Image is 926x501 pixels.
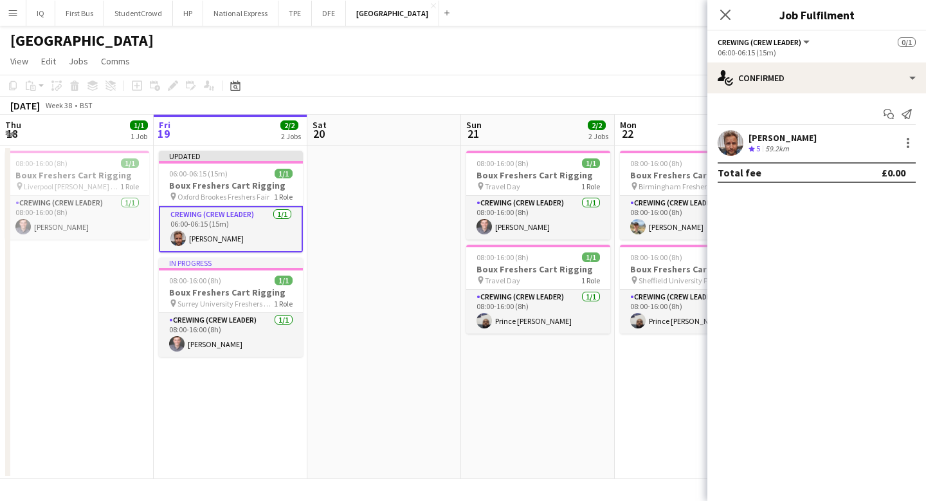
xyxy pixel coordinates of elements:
span: Week 38 [42,100,75,110]
div: [DATE] [10,99,40,112]
h3: Boux Freshers Cart Rigging [466,169,610,181]
span: 1/1 [275,276,293,285]
span: 2/2 [280,120,298,130]
span: 08:00-16:00 (8h) [15,158,68,168]
span: Oxford Brookes Freshers Fair [177,192,269,202]
button: HP [173,1,203,26]
app-card-role: Crewing (Crew Leader)1/108:00-16:00 (8h)Prince [PERSON_NAME] [620,290,764,334]
span: Comms [101,55,130,67]
h3: Job Fulfilment [707,6,926,23]
h3: Boux Freshers Cart Rigging [159,287,303,298]
div: £0.00 [882,166,905,179]
div: 2 Jobs [281,131,301,141]
span: 1 Role [581,182,600,191]
app-job-card: Updated06:00-06:15 (15m)1/1Boux Freshers Cart Rigging Oxford Brookes Freshers Fair1 RoleCrewing (... [159,151,303,252]
span: 08:00-16:00 (8h) [630,252,682,262]
div: 2 Jobs [588,131,608,141]
div: Total fee [718,166,761,179]
app-card-role: Crewing (Crew Leader)1/108:00-16:00 (8h)Prince [PERSON_NAME] [466,290,610,334]
span: 1 Role [274,299,293,308]
span: 22 [618,126,637,141]
button: National Express [203,1,278,26]
button: IQ [26,1,55,26]
div: 06:00-06:15 (15m) [718,48,916,57]
div: [PERSON_NAME] [749,132,817,144]
h3: Boux Freshers Cart Rigging [620,263,764,275]
span: 2/2 [588,120,606,130]
span: 08:00-16:00 (8h) [630,158,682,168]
span: Thu [5,119,21,131]
span: Crewing (Crew Leader) [718,37,801,47]
span: 21 [464,126,482,141]
a: View [5,53,33,70]
app-job-card: In progress08:00-16:00 (8h)1/1Boux Freshers Cart Rigging Surrey University Freshers Fair1 RoleCre... [159,258,303,357]
span: 1 Role [274,192,293,202]
span: Sat [313,119,327,131]
button: Crewing (Crew Leader) [718,37,812,47]
span: 1/1 [275,169,293,178]
span: Travel Day [485,182,520,191]
app-card-role: Crewing (Crew Leader)1/108:00-16:00 (8h)[PERSON_NAME] [620,196,764,240]
app-card-role: Crewing (Crew Leader)1/106:00-06:15 (15m)[PERSON_NAME] [159,206,303,252]
app-job-card: 08:00-16:00 (8h)1/1Boux Freshers Cart Rigging Liverpool [PERSON_NAME] University Freshers Fair1 R... [5,151,149,240]
div: Confirmed [707,62,926,93]
div: BST [80,100,93,110]
span: 19 [157,126,170,141]
a: Edit [36,53,61,70]
span: Sheffield University Freshers Fair [639,276,735,285]
span: Sun [466,119,482,131]
span: 1 Role [120,182,139,191]
button: First Bus [55,1,104,26]
app-card-role: Crewing (Crew Leader)1/108:00-16:00 (8h)[PERSON_NAME] [159,313,303,357]
span: Birmingham Freshers Fair [639,182,724,191]
h3: Boux Freshers Cart Rigging [620,169,764,181]
div: 1 Job [131,131,147,141]
a: Comms [96,53,135,70]
span: View [10,55,28,67]
span: 08:00-16:00 (8h) [477,158,529,168]
h3: Boux Freshers Cart Rigging [5,169,149,181]
span: Liverpool [PERSON_NAME] University Freshers Fair [24,182,120,191]
span: 5 [756,144,760,153]
span: 1/1 [582,252,600,262]
button: TPE [278,1,312,26]
span: 08:00-16:00 (8h) [169,276,221,285]
div: 59.2km [763,144,792,155]
span: Edit [41,55,56,67]
div: Updated [159,151,303,161]
span: Jobs [69,55,88,67]
span: 1 Role [581,276,600,285]
span: Mon [620,119,637,131]
h3: Boux Freshers Cart Rigging [466,263,610,275]
span: 08:00-16:00 (8h) [477,252,529,262]
button: DFE [312,1,346,26]
button: [GEOGRAPHIC_DATA] [346,1,439,26]
div: In progress [159,258,303,268]
span: 1/1 [121,158,139,168]
a: Jobs [64,53,93,70]
span: 18 [3,126,21,141]
h3: Boux Freshers Cart Rigging [159,180,303,191]
span: Fri [159,119,170,131]
app-job-card: 08:00-16:00 (8h)1/1Boux Freshers Cart Rigging Travel Day1 RoleCrewing (Crew Leader)1/108:00-16:00... [466,245,610,334]
app-card-role: Crewing (Crew Leader)1/108:00-16:00 (8h)[PERSON_NAME] [5,196,149,240]
span: 06:00-06:15 (15m) [169,169,228,178]
app-job-card: 08:00-16:00 (8h)1/1Boux Freshers Cart Rigging Travel Day1 RoleCrewing (Crew Leader)1/108:00-16:00... [466,151,610,240]
app-job-card: 08:00-16:00 (8h)1/1Boux Freshers Cart Rigging Birmingham Freshers Fair1 RoleCrewing (Crew Leader)... [620,151,764,240]
span: 1/1 [582,158,600,168]
button: StudentCrowd [104,1,173,26]
span: 20 [311,126,327,141]
span: Surrey University Freshers Fair [177,299,274,308]
app-card-role: Crewing (Crew Leader)1/108:00-16:00 (8h)[PERSON_NAME] [466,196,610,240]
span: 0/1 [898,37,916,47]
span: 1/1 [130,120,148,130]
h1: [GEOGRAPHIC_DATA] [10,31,154,50]
app-job-card: 08:00-16:00 (8h)1/1Boux Freshers Cart Rigging Sheffield University Freshers Fair1 RoleCrewing (Cr... [620,245,764,334]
